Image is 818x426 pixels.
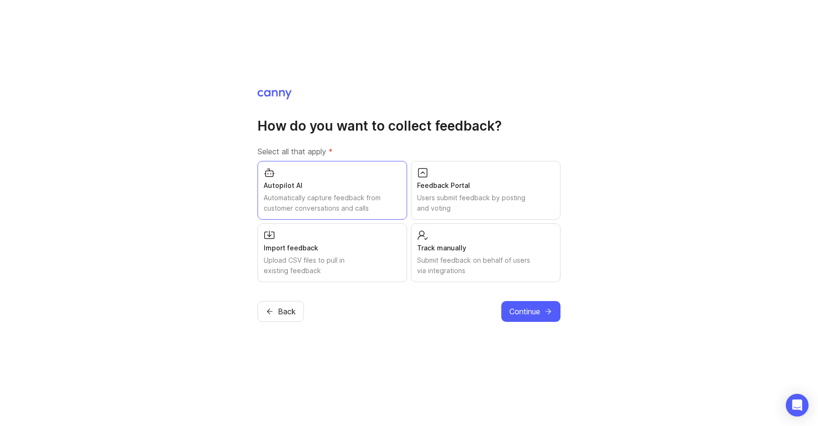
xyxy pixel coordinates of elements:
[417,180,554,191] div: Feedback Portal
[417,255,554,276] div: Submit feedback on behalf of users via integrations
[258,90,292,99] img: Canny Home
[411,161,560,220] button: Feedback PortalUsers submit feedback by posting and voting
[411,223,560,282] button: Track manuallySubmit feedback on behalf of users via integrations
[258,161,407,220] button: Autopilot AIAutomatically capture feedback from customer conversations and calls
[786,394,809,417] div: Open Intercom Messenger
[264,180,401,191] div: Autopilot AI
[258,301,304,322] button: Back
[501,301,560,322] button: Continue
[258,117,560,134] h1: How do you want to collect feedback?
[264,193,401,213] div: Automatically capture feedback from customer conversations and calls
[258,146,560,157] label: Select all that apply
[264,255,401,276] div: Upload CSV files to pull in existing feedback
[278,306,296,317] span: Back
[258,223,407,282] button: Import feedbackUpload CSV files to pull in existing feedback
[417,243,554,253] div: Track manually
[264,243,401,253] div: Import feedback
[509,306,540,317] span: Continue
[417,193,554,213] div: Users submit feedback by posting and voting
